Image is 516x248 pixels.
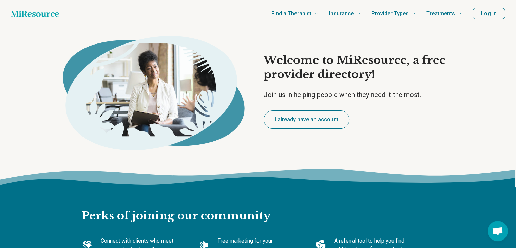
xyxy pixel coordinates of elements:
button: Log In [473,8,505,19]
div: Open chat [488,221,508,241]
span: Provider Types [371,9,409,18]
span: Find a Therapist [271,9,311,18]
a: Home page [11,7,59,20]
p: Join us in helping people when they need it the most. [264,90,464,100]
span: Treatments [426,9,455,18]
span: Insurance [329,9,354,18]
button: I already have an account [264,110,349,129]
h2: Perks of joining our community [82,187,435,223]
h1: Welcome to MiResource, a free provider directory! [264,53,464,82]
